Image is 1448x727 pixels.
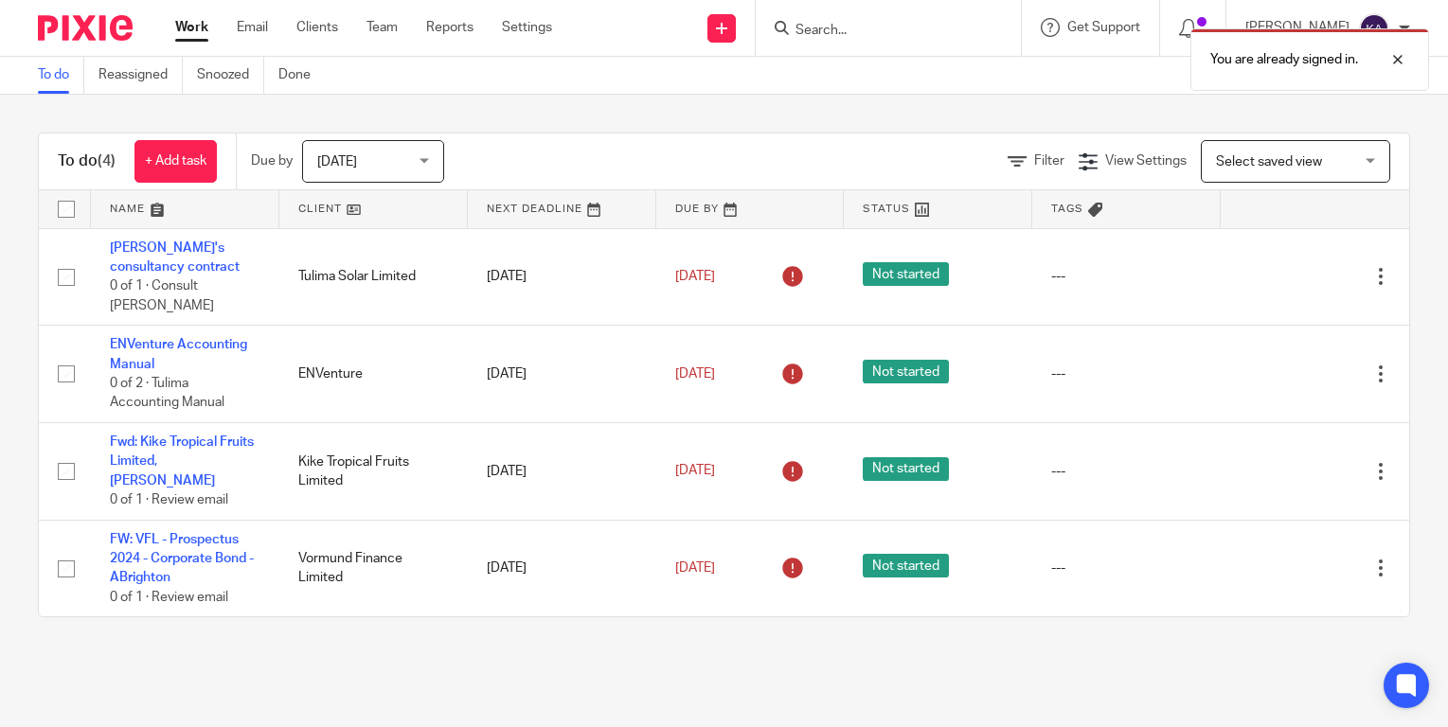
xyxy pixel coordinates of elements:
span: 0 of 1 · Review email [110,591,228,604]
a: Clients [296,18,338,37]
td: Vormund Finance Limited [279,520,468,616]
a: FW: VFL - Prospectus 2024 - Corporate Bond - ABrighton [110,533,254,585]
a: Snoozed [197,57,264,94]
div: --- [1051,462,1202,481]
span: [DATE] [675,561,715,575]
span: Select saved view [1216,155,1322,168]
span: Not started [863,457,949,481]
span: Not started [863,360,949,383]
img: Pixie [38,15,133,41]
div: --- [1051,559,1202,577]
h1: To do [58,151,116,171]
a: [PERSON_NAME]'s consultancy contract [110,241,240,274]
span: Filter [1034,154,1064,168]
span: View Settings [1105,154,1187,168]
a: Settings [502,18,552,37]
td: [DATE] [468,326,656,423]
a: Work [175,18,208,37]
a: To do [38,57,84,94]
span: Tags [1051,204,1083,214]
span: (4) [98,153,116,168]
span: 0 of 1 · Review email [110,493,228,506]
a: + Add task [134,140,217,183]
td: [DATE] [468,520,656,616]
td: [DATE] [468,228,656,326]
div: --- [1051,364,1202,383]
a: Reassigned [98,57,183,94]
span: [DATE] [317,155,357,168]
td: ENVenture [279,326,468,423]
a: Reports [426,18,474,37]
a: Fwd: Kike Tropical Fruits Limited,[PERSON_NAME] [110,435,254,488]
span: 0 of 1 · Consult [PERSON_NAME] [110,279,214,312]
p: Due by [251,151,293,170]
a: ENVenture Accounting Manual [110,338,247,370]
p: You are already signed in. [1210,50,1358,69]
td: Kike Tropical Fruits Limited [279,423,468,521]
td: [DATE] [468,423,656,521]
span: Not started [863,262,949,286]
a: Email [237,18,268,37]
span: [DATE] [675,465,715,478]
a: Done [278,57,325,94]
span: Not started [863,554,949,577]
span: 0 of 2 · Tulima Accounting Manual [110,377,224,410]
div: --- [1051,267,1202,286]
img: svg%3E [1359,13,1389,44]
span: [DATE] [675,367,715,381]
td: Tulima Solar Limited [279,228,468,326]
span: [DATE] [675,270,715,283]
a: Team [366,18,398,37]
